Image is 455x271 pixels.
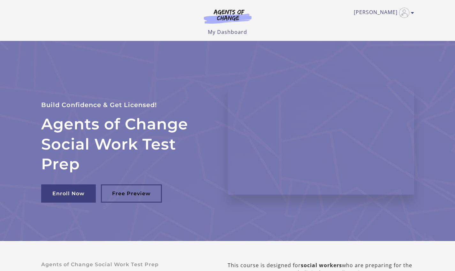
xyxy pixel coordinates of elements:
p: Build Confidence & Get Licensed! [41,100,212,110]
a: My Dashboard [208,28,247,35]
h2: Agents of Change Social Work Test Prep [41,114,212,174]
b: social workers [301,262,342,269]
a: Free Preview [101,184,162,203]
a: Toggle menu [354,8,411,18]
a: Enroll Now [41,184,96,203]
img: Agents of Change Logo [197,9,258,24]
p: Agents of Change Social Work Test Prep [41,261,207,267]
